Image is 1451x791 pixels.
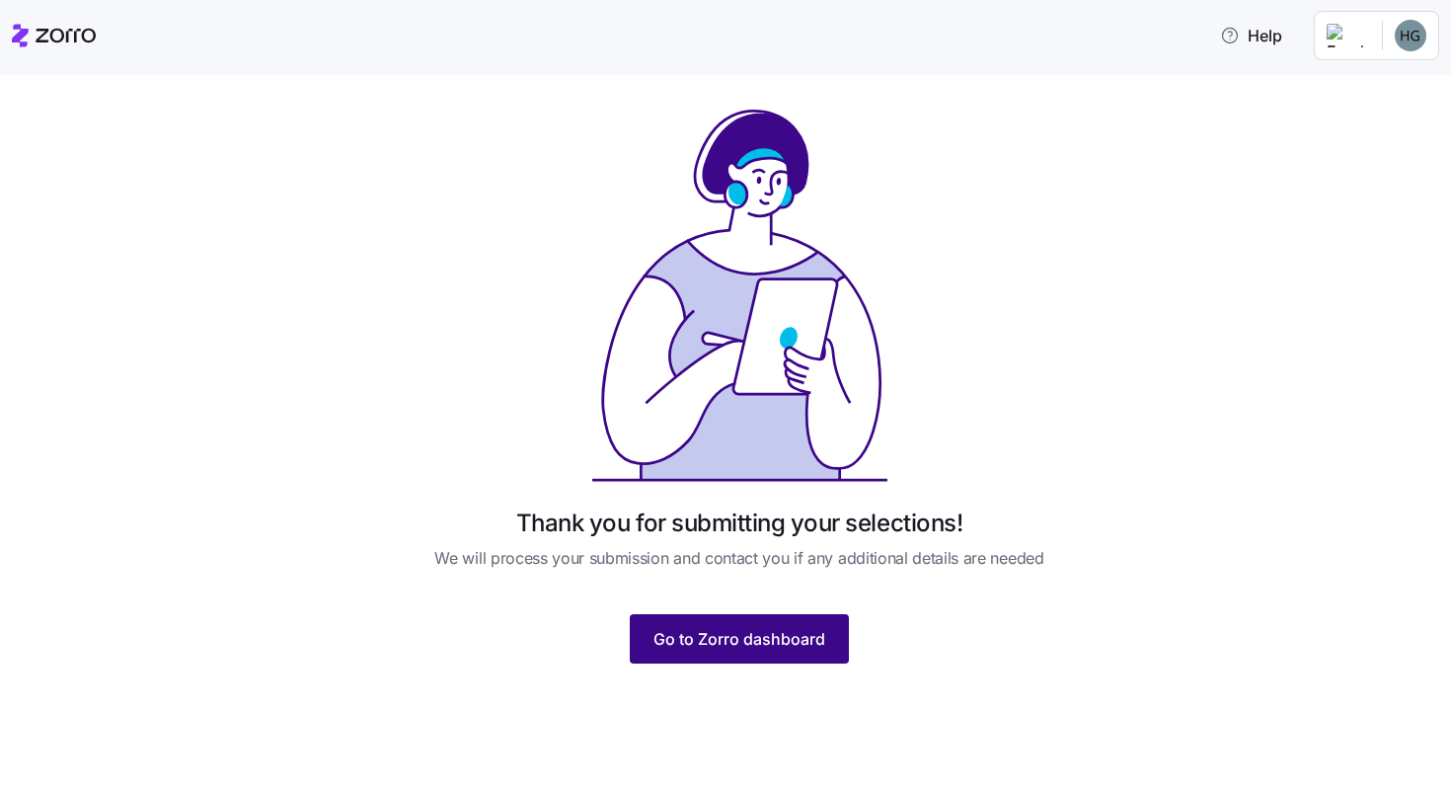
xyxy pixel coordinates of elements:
[1204,16,1298,55] button: Help
[516,508,962,538] h1: Thank you for submitting your selections!
[653,627,825,651] span: Go to Zorro dashboard
[434,546,1043,571] span: We will process your submission and contact you if any additional details are needed
[630,614,849,664] button: Go to Zorro dashboard
[1327,24,1366,47] img: Employer logo
[1220,24,1282,47] span: Help
[1395,20,1426,51] img: 6a1fa440194e8dce189ea6622a4617bf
